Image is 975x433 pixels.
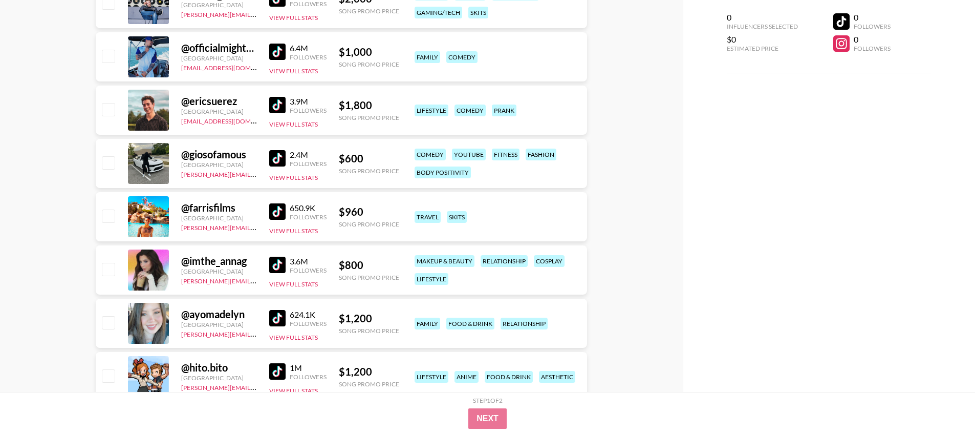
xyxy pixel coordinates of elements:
div: Estimated Price [727,45,798,52]
button: View Full Stats [269,14,318,22]
div: 624.1K [290,310,327,320]
div: $ 1,000 [339,46,399,58]
div: [GEOGRAPHIC_DATA] [181,161,257,169]
div: $ 1,200 [339,365,399,378]
div: family [415,318,440,329]
div: lifestyle [415,273,448,285]
div: aesthetic [539,371,575,383]
div: cosplay [534,255,565,267]
a: [PERSON_NAME][EMAIL_ADDRESS][DOMAIN_NAME] [181,328,333,338]
div: 3.9M [290,96,327,107]
div: Followers [290,213,327,221]
iframe: Drift Widget Chat Controller [924,382,963,421]
div: Song Promo Price [339,114,399,121]
img: TikTok [269,310,286,326]
a: [EMAIL_ADDRESS][DOMAIN_NAME] [181,62,284,72]
div: 650.9K [290,203,327,213]
button: Next [468,408,507,429]
div: family [415,51,440,63]
button: View Full Stats [269,387,318,395]
div: @ farrisfilms [181,201,257,214]
a: [PERSON_NAME][EMAIL_ADDRESS][DOMAIN_NAME] [181,222,333,232]
a: [EMAIL_ADDRESS][DOMAIN_NAME] [181,115,284,125]
div: $ 800 [339,259,399,272]
div: Followers [290,160,327,168]
div: 3.6M [290,256,327,266]
div: $ 1,200 [339,312,399,325]
button: View Full Stats [269,120,318,128]
img: TikTok [269,203,286,220]
div: travel [415,211,441,223]
button: View Full Stats [269,227,318,235]
div: comedy [454,105,486,116]
div: prank [492,105,516,116]
div: youtube [452,149,486,160]
div: lifestyle [415,105,448,116]
div: Influencers Selected [727,23,798,30]
div: @ hito.bito [181,361,257,374]
div: @ ericsuerez [181,95,257,108]
div: relationship [481,255,528,267]
div: $ 960 [339,205,399,218]
img: TikTok [269,257,286,273]
div: $0 [727,34,798,45]
div: comedy [415,149,446,160]
div: @ ayomadelyn [181,308,257,321]
div: fitness [492,149,519,160]
div: $ 600 [339,152,399,165]
div: gaming/tech [415,7,462,18]
button: View Full Stats [269,334,318,341]
div: relationship [501,318,548,329]
div: Song Promo Price [339,327,399,335]
img: TikTok [269,97,286,113]
div: lifestyle [415,371,448,383]
div: skits [468,7,488,18]
div: 1M [290,363,327,373]
div: 0 [854,34,891,45]
a: [PERSON_NAME][EMAIL_ADDRESS][DOMAIN_NAME] [181,169,333,178]
div: @ officialmightyduck [181,42,257,54]
button: View Full Stats [269,67,318,75]
div: 0 [854,12,891,23]
div: @ giosofamous [181,148,257,161]
div: Step 1 of 2 [473,397,503,404]
div: Song Promo Price [339,220,399,228]
div: food & drink [446,318,494,329]
div: comedy [446,51,478,63]
div: Followers [854,23,891,30]
a: [PERSON_NAME][EMAIL_ADDRESS][DOMAIN_NAME] [181,275,333,285]
div: Song Promo Price [339,7,399,15]
div: Song Promo Price [339,167,399,175]
div: fashion [526,149,556,160]
img: TikTok [269,150,286,167]
img: TikTok [269,44,286,60]
a: [PERSON_NAME][EMAIL_ADDRESS][DOMAIN_NAME] [181,9,333,18]
div: Followers [290,53,327,61]
div: Followers [290,107,327,114]
div: makeup & beauty [415,255,474,267]
div: Song Promo Price [339,60,399,68]
div: [GEOGRAPHIC_DATA] [181,321,257,328]
div: 0 [727,12,798,23]
div: Song Promo Price [339,274,399,281]
div: Song Promo Price [339,380,399,388]
div: $ 1,800 [339,99,399,112]
div: 6.4M [290,43,327,53]
div: [GEOGRAPHIC_DATA] [181,1,257,9]
div: Followers [290,373,327,381]
div: anime [454,371,479,383]
div: [GEOGRAPHIC_DATA] [181,54,257,62]
div: [GEOGRAPHIC_DATA] [181,108,257,115]
div: [GEOGRAPHIC_DATA] [181,374,257,382]
div: body positivity [415,167,471,178]
div: Followers [290,266,327,274]
img: TikTok [269,363,286,380]
div: food & drink [485,371,533,383]
div: skits [447,211,467,223]
div: Followers [290,320,327,327]
div: Followers [854,45,891,52]
div: [GEOGRAPHIC_DATA] [181,267,257,275]
a: [PERSON_NAME][EMAIL_ADDRESS][DOMAIN_NAME] [181,382,333,391]
div: 2.4M [290,150,327,160]
button: View Full Stats [269,280,318,288]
